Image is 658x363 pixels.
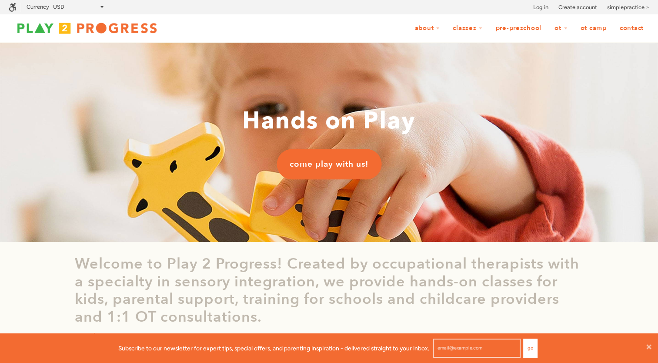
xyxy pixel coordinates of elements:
a: Contact [614,20,649,37]
label: Currency [27,3,49,10]
a: Create account [558,3,597,12]
a: OT [549,20,573,37]
p: Welcome to Play 2 Progress! Created by occupational therapists with a specialty in sensory integr... [75,255,584,326]
button: Go [523,339,538,358]
a: Log in [533,3,548,12]
a: come play with us! [277,149,381,179]
a: About [409,20,445,37]
a: Pre-Preschool [490,20,547,37]
input: email@example.com [433,339,521,358]
p: read [75,330,96,344]
a: simplepractice > [607,3,649,12]
img: Play2Progress logo [9,20,165,37]
p: Subscribe to our newsletter for expert tips, special offers, and parenting inspiration - delivere... [118,343,429,353]
span: come play with us! [290,158,368,170]
a: Classes [447,20,488,37]
a: OT Camp [575,20,612,37]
